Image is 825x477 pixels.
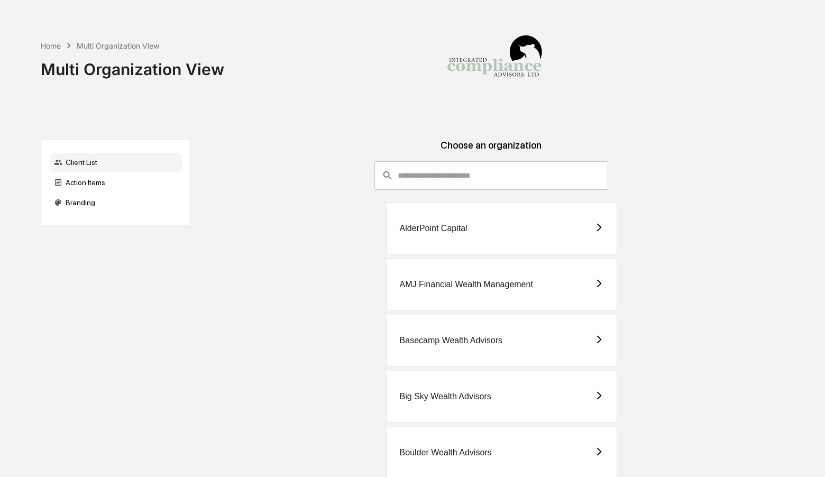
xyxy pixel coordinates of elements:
div: Boulder Wealth Advisors [400,448,492,457]
div: Basecamp Wealth Advisors [400,336,502,345]
img: Integrated Compliance Advisors [442,8,547,114]
div: Big Sky Wealth Advisors [400,392,491,401]
div: Home [41,41,61,50]
div: AMJ Financial Wealth Management [400,280,533,289]
div: Action Items [50,173,182,192]
div: AlderPoint Capital [400,224,467,233]
div: Multi Organization View [41,51,224,79]
div: Branding [50,193,182,212]
div: Multi Organization View [77,41,159,50]
div: consultant-dashboard__filter-organizations-search-bar [374,161,608,190]
div: Client List [50,153,182,172]
div: Choose an organization [199,140,783,161]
